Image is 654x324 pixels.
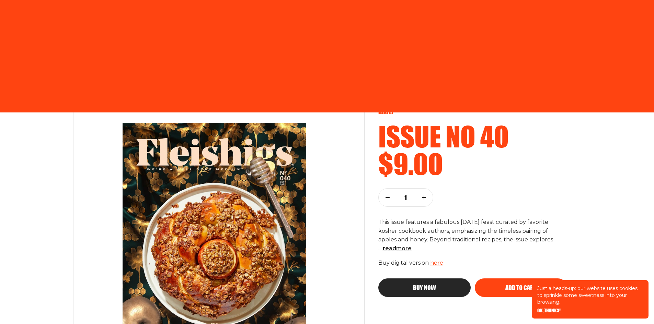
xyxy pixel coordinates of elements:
p: This issue features a fabulous [DATE] feast curated by favorite kosher cookbook authors, emphasiz... [378,218,555,253]
p: Buy digital version [378,259,567,267]
button: OK, THANKS! [537,308,561,313]
span: Buy now [413,285,436,291]
h2: $9.00 [378,150,567,177]
span: read more [383,245,412,252]
h2: Issue no 40 [378,122,567,150]
p: Just a heads-up: our website uses cookies to sprinkle some sweetness into your browsing. [537,285,643,305]
button: Add to cart [475,278,567,297]
button: Buy now [378,278,471,297]
a: here [430,260,443,266]
span: Add to cart [505,285,536,291]
p: 1 [401,194,410,201]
